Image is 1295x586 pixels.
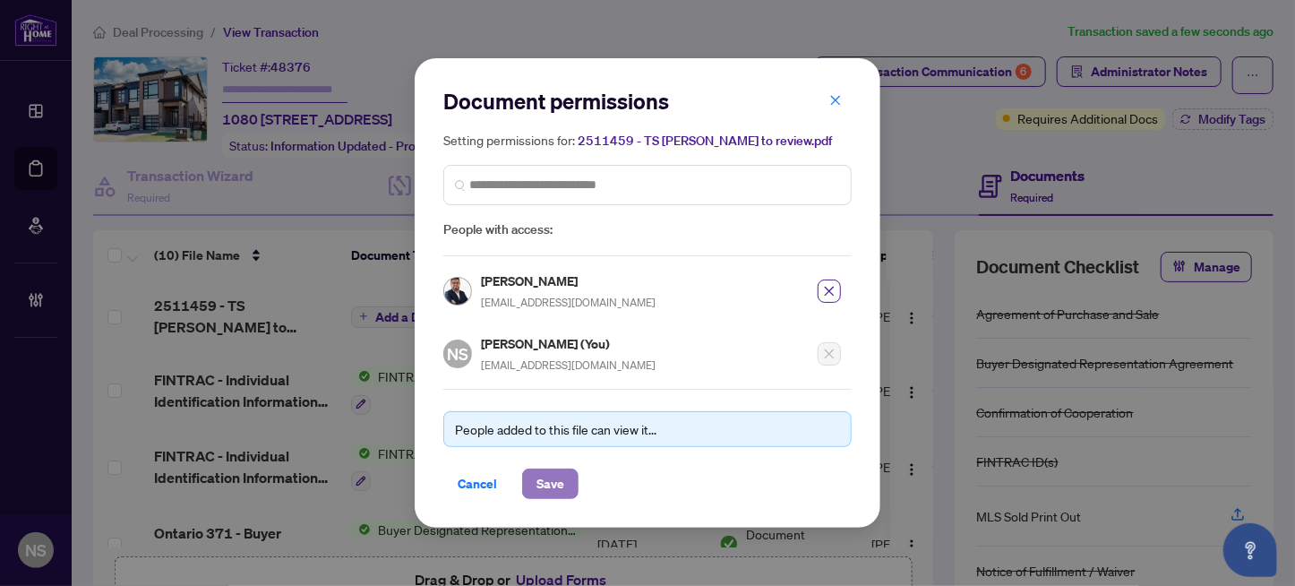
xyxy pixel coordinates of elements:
[481,296,656,309] span: [EMAIL_ADDRESS][DOMAIN_NAME]
[1223,523,1277,577] button: Open asap
[481,333,656,354] h5: [PERSON_NAME] (You)
[447,341,468,366] span: NS
[443,220,852,240] span: People with access:
[481,358,656,372] span: [EMAIL_ADDRESS][DOMAIN_NAME]
[455,419,840,439] div: People added to this file can view it...
[443,130,852,151] h5: Setting permissions for:
[443,87,852,116] h2: Document permissions
[444,278,471,305] img: Profile Icon
[823,285,836,297] span: close
[578,133,832,149] span: 2511459 - TS [PERSON_NAME] to review.pdf
[536,470,564,498] span: Save
[443,469,511,499] button: Cancel
[455,180,466,191] img: search_icon
[481,271,656,291] h5: [PERSON_NAME]
[829,94,842,107] span: close
[522,469,579,499] button: Save
[458,470,497,498] span: Cancel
